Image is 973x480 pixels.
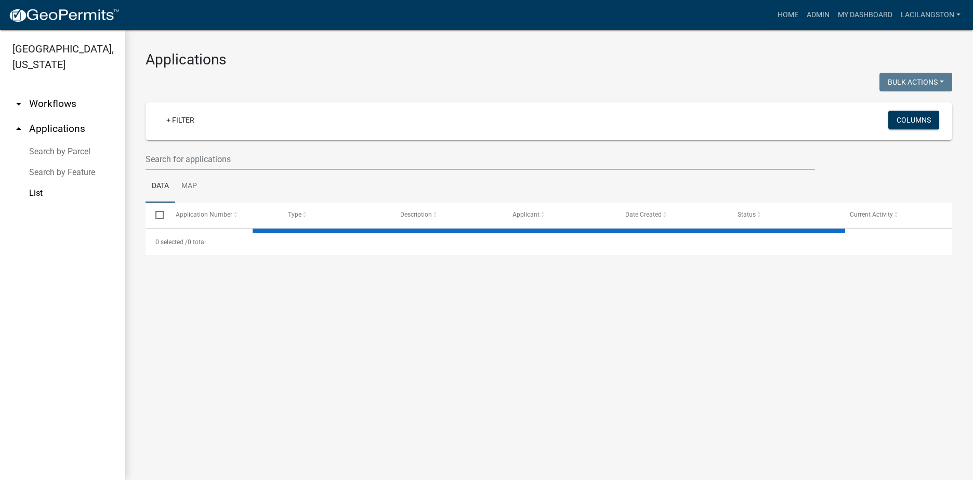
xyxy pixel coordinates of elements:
span: Description [400,211,432,218]
span: Date Created [625,211,662,218]
button: Bulk Actions [879,73,952,91]
datatable-header-cell: Type [278,203,390,228]
h3: Applications [146,51,952,69]
a: My Dashboard [834,5,897,25]
datatable-header-cell: Applicant [503,203,615,228]
span: Current Activity [850,211,893,218]
span: 0 selected / [155,238,188,246]
span: Status [738,211,756,218]
datatable-header-cell: Current Activity [840,203,952,228]
datatable-header-cell: Status [728,203,840,228]
button: Columns [888,111,939,129]
datatable-header-cell: Date Created [615,203,727,228]
a: Data [146,170,175,203]
a: + Filter [158,111,203,129]
i: arrow_drop_up [12,123,25,135]
datatable-header-cell: Application Number [165,203,278,228]
span: Applicant [512,211,540,218]
a: Admin [803,5,834,25]
div: 0 total [146,229,952,255]
span: Application Number [176,211,232,218]
input: Search for applications [146,149,815,170]
a: Home [773,5,803,25]
datatable-header-cell: Description [390,203,503,228]
a: Map [175,170,203,203]
datatable-header-cell: Select [146,203,165,228]
span: Type [288,211,301,218]
a: LaciLangston [897,5,965,25]
i: arrow_drop_down [12,98,25,110]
